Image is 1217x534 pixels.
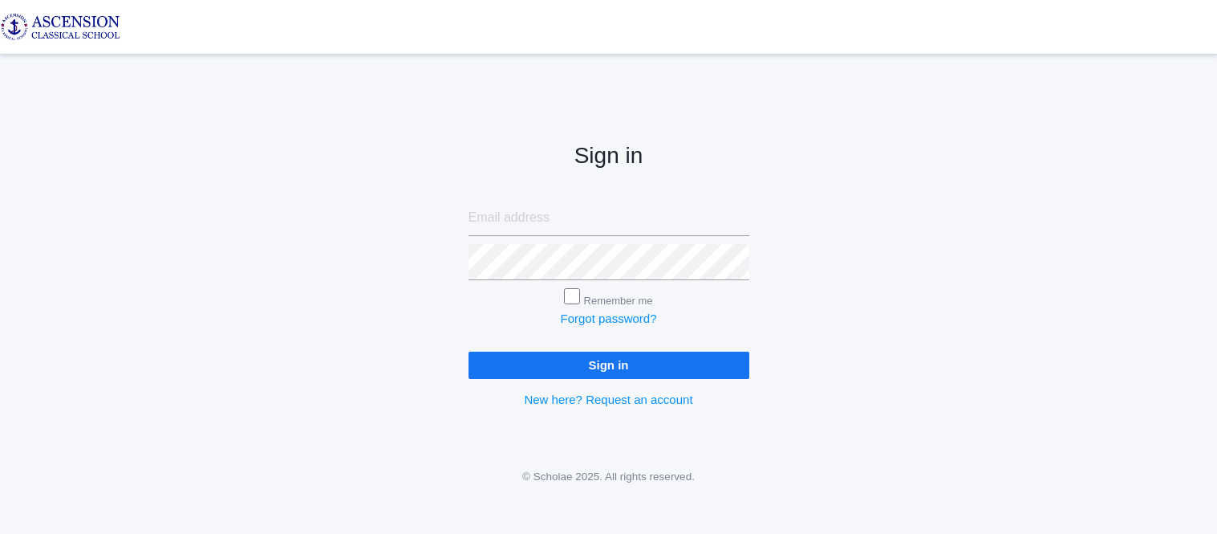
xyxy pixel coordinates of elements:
a: Forgot password? [560,312,656,325]
input: Sign in [469,352,749,378]
h2: Sign in [469,144,749,169]
label: Remember me [584,295,653,307]
a: New here? Request an account [524,393,692,406]
input: Email address [469,200,749,236]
